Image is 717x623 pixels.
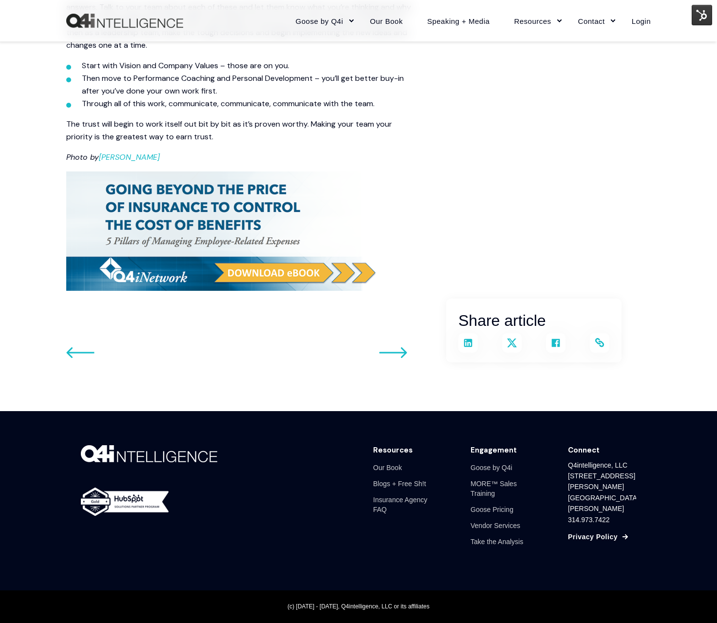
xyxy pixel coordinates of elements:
[471,460,512,476] a: Goose by Q4i
[66,152,162,162] em: Photo by
[66,171,376,291] img: 5 Pillars of Employee-Related Expenses eBook
[568,531,618,542] a: Privacy Policy
[66,14,183,28] img: Q4intelligence, LLC logo
[66,14,183,28] a: Back to Home
[82,97,417,110] li: Through all of this work, communicate, communicate, communicate with the team.
[81,488,169,516] img: gold-horizontal-white-2
[81,445,217,462] img: Q4i-white-logo
[373,460,402,476] a: Our Book
[373,475,426,491] a: Blogs + Free Sh!t
[471,517,520,533] a: Vendor Services
[99,152,160,162] a: [PERSON_NAME]
[568,445,600,455] div: Connect
[82,72,417,97] li: Then move to Performance Coaching and Personal Development – you’ll get better buy-in after you’v...
[287,603,429,610] span: (c) [DATE] - [DATE], Q4intelligence, LLC or its affiliates
[373,460,441,518] div: Navigation Menu
[82,59,417,72] li: Start with Vision and Company Values – those are on you.
[471,475,539,501] a: MORE™ Sales Training
[692,5,712,25] img: HubSpot Tools Menu Toggle
[471,460,539,550] div: Navigation Menu
[373,491,441,517] a: Insurance Agency FAQ
[471,501,513,517] a: Goose Pricing
[66,118,417,143] p: The trust will begin to work itself out bit by bit as it’s proven worthy. Making your team your p...
[568,460,639,525] div: Q4intelligence, LLC [STREET_ADDRESS][PERSON_NAME] [GEOGRAPHIC_DATA][PERSON_NAME] 314.973.7422
[668,576,717,623] iframe: Chat Widget
[373,445,413,455] div: Resources
[471,445,517,455] div: Engagement
[471,533,523,549] a: Take the Analysis
[458,308,609,333] h3: Share article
